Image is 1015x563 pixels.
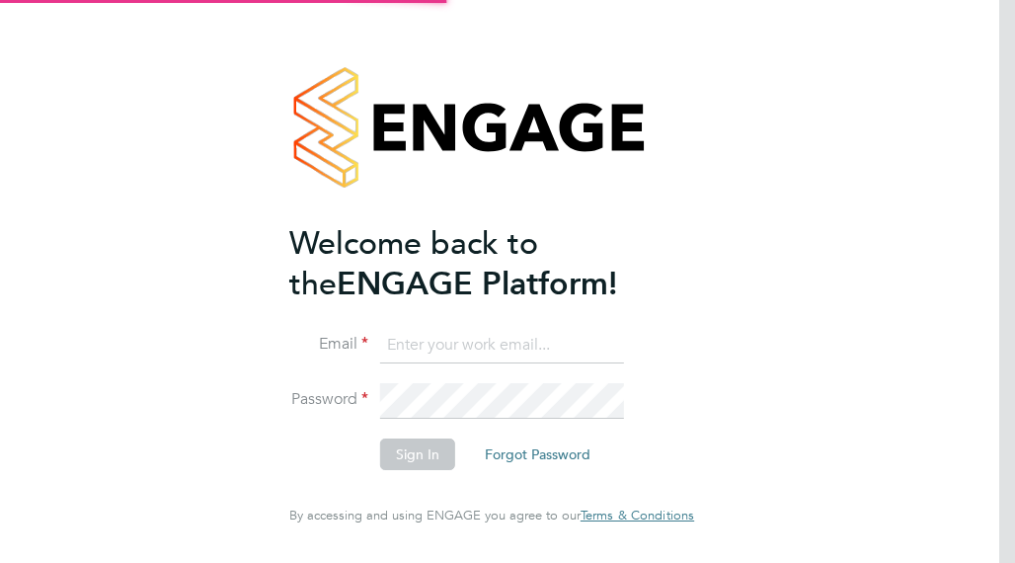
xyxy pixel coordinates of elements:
button: Forgot Password [469,439,606,470]
label: Password [289,389,368,410]
span: By accessing and using ENGAGE you agree to our [289,507,694,523]
button: Sign In [380,439,455,470]
input: Enter your work email... [380,328,624,363]
span: Welcome back to the [289,224,538,303]
h2: ENGAGE Platform! [289,223,674,304]
span: Terms & Conditions [581,507,694,523]
a: Terms & Conditions [581,508,694,523]
label: Email [289,334,368,355]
